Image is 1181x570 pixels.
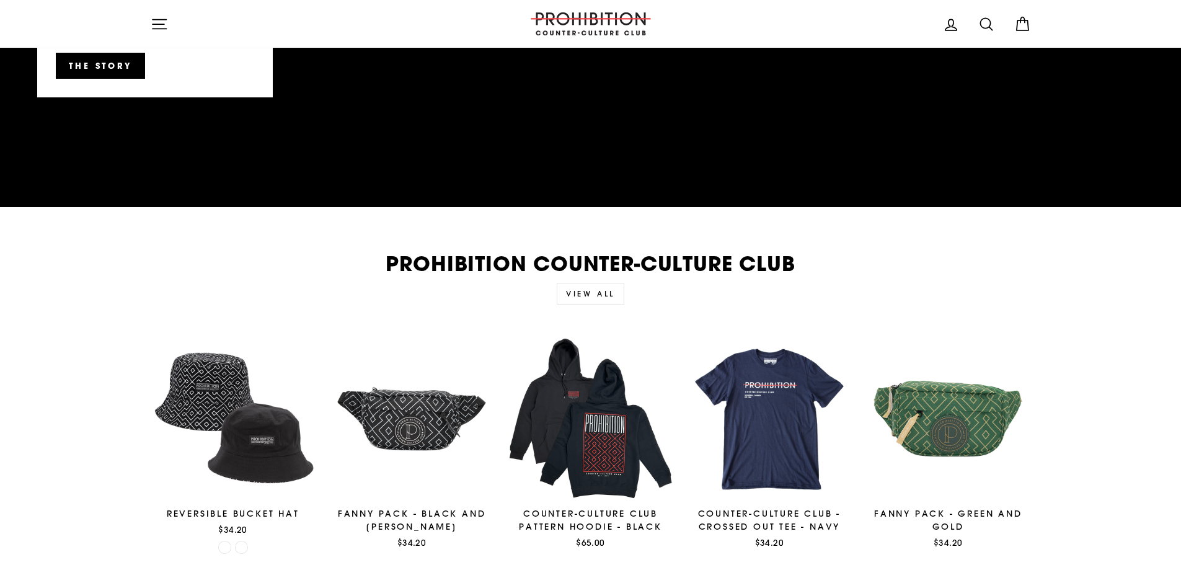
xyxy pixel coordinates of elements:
[151,523,316,536] div: $34.20
[151,336,316,540] a: REVERSIBLE BUCKET HAT$34.20
[529,12,653,35] img: PROHIBITION COUNTER-CULTURE CLUB
[865,507,1030,533] div: FANNY PACK - GREEN AND GOLD
[56,53,145,79] a: THE STORY
[557,283,624,305] a: View all
[687,336,852,553] a: COUNTER-CULTURE CLUB - CROSSED OUT TEE - NAVY$34.20
[865,537,1030,549] div: $34.20
[329,336,494,553] a: FANNY PACK - BLACK AND [PERSON_NAME]$34.20
[508,537,673,549] div: $65.00
[151,507,316,520] div: REVERSIBLE BUCKET HAT
[329,537,494,549] div: $34.20
[865,336,1030,553] a: FANNY PACK - GREEN AND GOLD$34.20
[151,254,1031,274] h2: PROHIBITION COUNTER-CULTURE CLUB
[687,537,852,549] div: $34.20
[687,507,852,533] div: COUNTER-CULTURE CLUB - CROSSED OUT TEE - NAVY
[508,507,673,533] div: Counter-Culture Club Pattern Hoodie - Black
[508,336,673,553] a: Counter-Culture Club Pattern Hoodie - Black$65.00
[329,507,494,533] div: FANNY PACK - BLACK AND [PERSON_NAME]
